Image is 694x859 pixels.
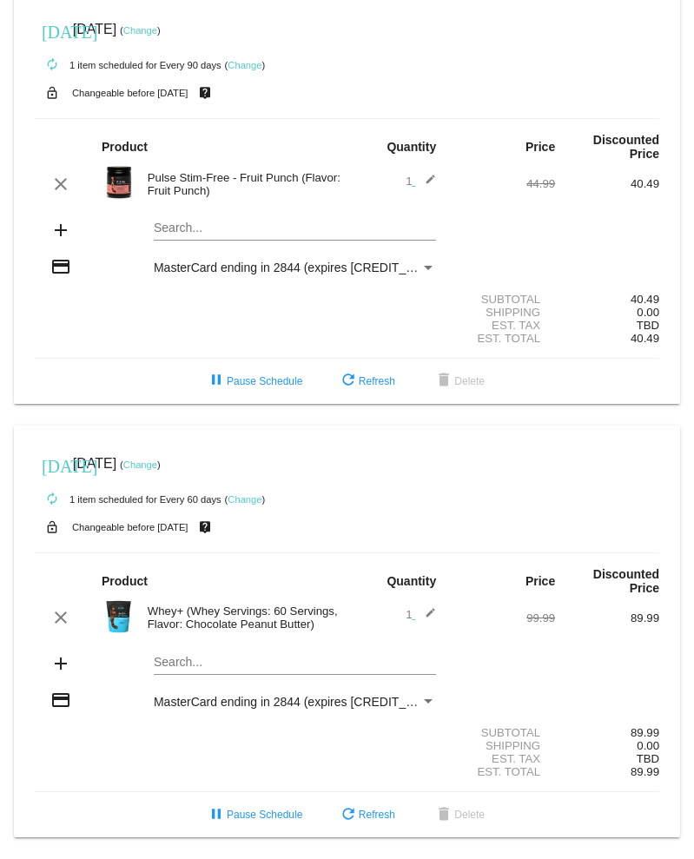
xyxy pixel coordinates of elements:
[451,332,555,345] div: Est. Total
[120,459,161,470] small: ( )
[451,739,555,752] div: Shipping
[195,82,215,104] mat-icon: live_help
[406,175,436,188] span: 1
[387,140,436,154] strong: Quantity
[102,140,148,154] strong: Product
[338,371,359,392] mat-icon: refresh
[324,799,409,830] button: Refresh
[451,306,555,319] div: Shipping
[433,375,485,387] span: Delete
[228,60,261,70] a: Change
[154,261,436,274] mat-select: Payment Method
[406,608,436,621] span: 1
[206,805,227,826] mat-icon: pause
[225,494,266,505] small: ( )
[631,765,659,778] span: 89.99
[525,574,555,588] strong: Price
[420,799,499,830] button: Delete
[154,695,436,709] mat-select: Payment Method
[555,293,659,306] div: 40.49
[139,171,347,197] div: Pulse Stim-Free - Fruit Punch (Flavor: Fruit Punch)
[35,494,221,505] small: 1 item scheduled for Every 60 days
[451,293,555,306] div: Subtotal
[42,55,63,76] mat-icon: autorenew
[415,607,436,628] mat-icon: edit
[593,133,659,161] strong: Discounted Price
[433,809,485,821] span: Delete
[35,60,221,70] small: 1 item scheduled for Every 90 days
[637,739,659,752] span: 0.00
[415,174,436,195] mat-icon: edit
[206,375,302,387] span: Pause Schedule
[451,177,555,190] div: 44.99
[637,752,659,765] span: TBD
[206,809,302,821] span: Pause Schedule
[451,752,555,765] div: Est. Tax
[50,174,71,195] mat-icon: clear
[338,809,395,821] span: Refresh
[555,177,659,190] div: 40.49
[102,599,136,634] img: Image-1-Carousel-Whey-5lb-CPB-no-badge-1000x1000-Transp.png
[72,522,188,532] small: Changeable before [DATE]
[192,366,316,397] button: Pause Schedule
[102,165,136,200] img: PulseSF-20S-Fruit-Punch-Transp.png
[228,494,261,505] a: Change
[451,765,555,778] div: Est. Total
[433,371,454,392] mat-icon: delete
[50,220,71,241] mat-icon: add
[451,611,555,624] div: 99.99
[154,221,436,235] input: Search...
[120,25,161,36] small: ( )
[451,319,555,332] div: Est. Tax
[42,20,63,41] mat-icon: [DATE]
[42,516,63,539] mat-icon: lock_open
[42,82,63,104] mat-icon: lock_open
[593,567,659,595] strong: Discounted Price
[206,371,227,392] mat-icon: pause
[225,60,266,70] small: ( )
[154,261,486,274] span: MasterCard ending in 2844 (expires [CREDIT_CARD_DATA])
[420,366,499,397] button: Delete
[50,653,71,674] mat-icon: add
[338,375,395,387] span: Refresh
[338,805,359,826] mat-icon: refresh
[50,256,71,277] mat-icon: credit_card
[192,799,316,830] button: Pause Schedule
[50,607,71,628] mat-icon: clear
[42,489,63,510] mat-icon: autorenew
[525,140,555,154] strong: Price
[195,516,215,539] mat-icon: live_help
[631,332,659,345] span: 40.49
[154,656,436,670] input: Search...
[123,459,157,470] a: Change
[123,25,157,36] a: Change
[555,726,659,739] div: 89.99
[72,88,188,98] small: Changeable before [DATE]
[555,611,659,624] div: 89.99
[637,319,659,332] span: TBD
[637,306,659,319] span: 0.00
[433,805,454,826] mat-icon: delete
[324,366,409,397] button: Refresh
[387,574,436,588] strong: Quantity
[42,454,63,475] mat-icon: [DATE]
[102,574,148,588] strong: Product
[50,690,71,710] mat-icon: credit_card
[451,726,555,739] div: Subtotal
[154,695,486,709] span: MasterCard ending in 2844 (expires [CREDIT_CARD_DATA])
[139,605,347,631] div: Whey+ (Whey Servings: 60 Servings, Flavor: Chocolate Peanut Butter)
